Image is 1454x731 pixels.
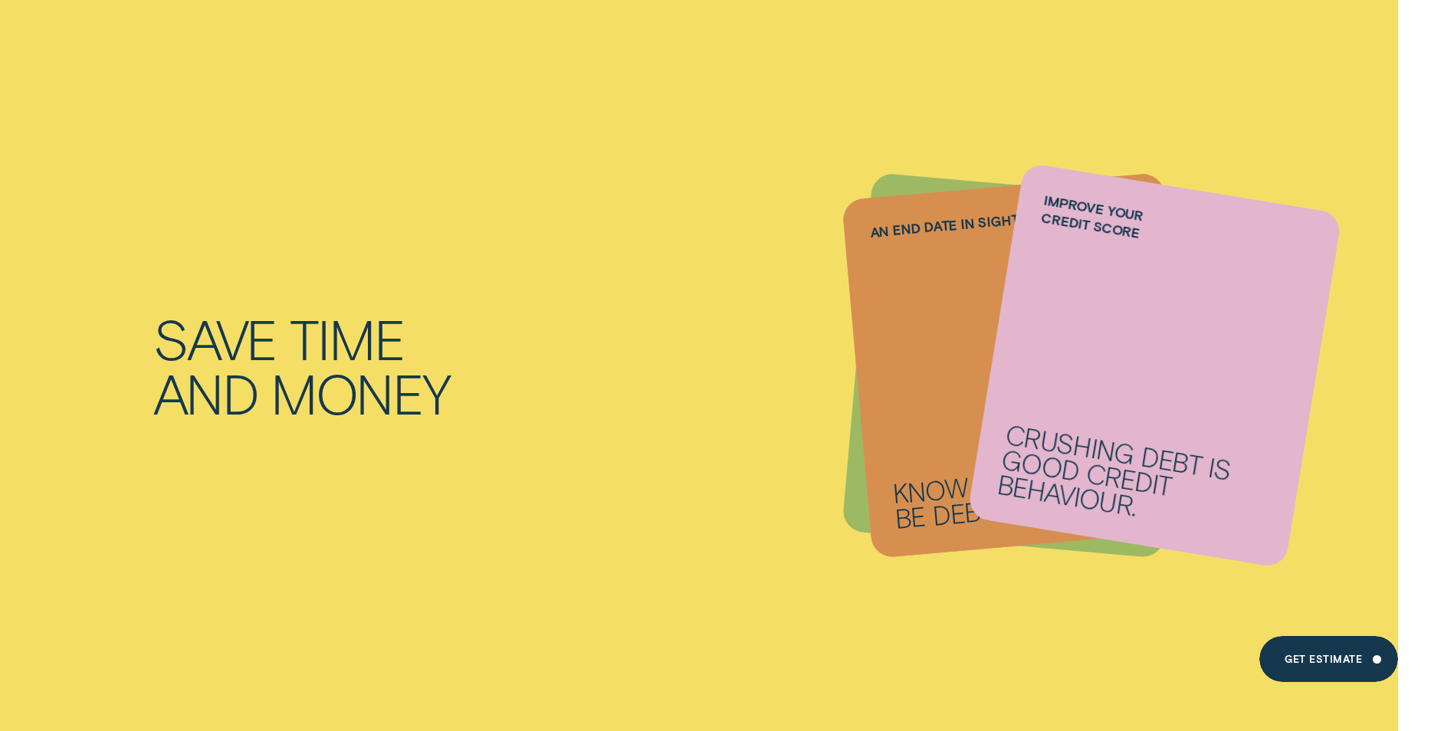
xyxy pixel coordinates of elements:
div: Save time and money [153,311,719,420]
p: Crushing debt is good credit behaviour. [996,421,1276,539]
h2: Save time and money [145,311,727,420]
label: Improve your credit score [1040,192,1193,251]
a: Get Estimate [1259,636,1398,682]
